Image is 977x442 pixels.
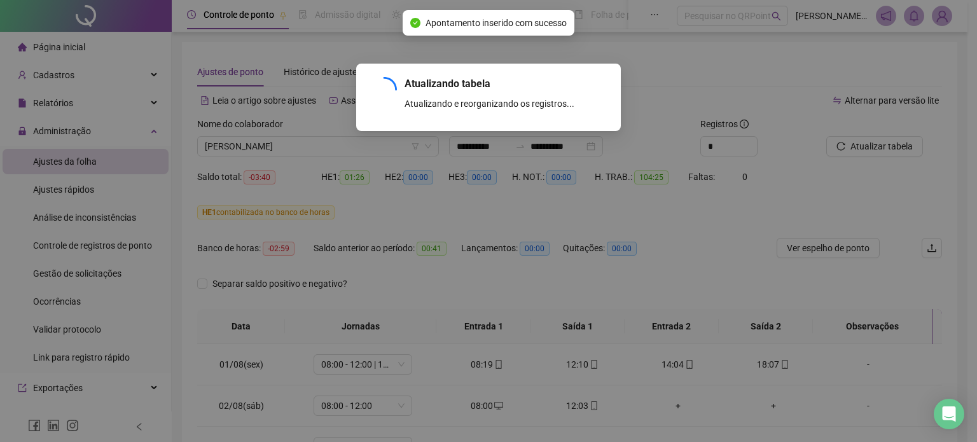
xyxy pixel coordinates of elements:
div: Open Intercom Messenger [934,399,964,429]
span: Apontamento inserido com sucesso [426,16,567,30]
div: Atualizando e reorganizando os registros... [405,97,606,111]
div: Atualizando tabela [405,76,606,92]
span: check-circle [410,18,420,28]
span: loading [371,77,397,102]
